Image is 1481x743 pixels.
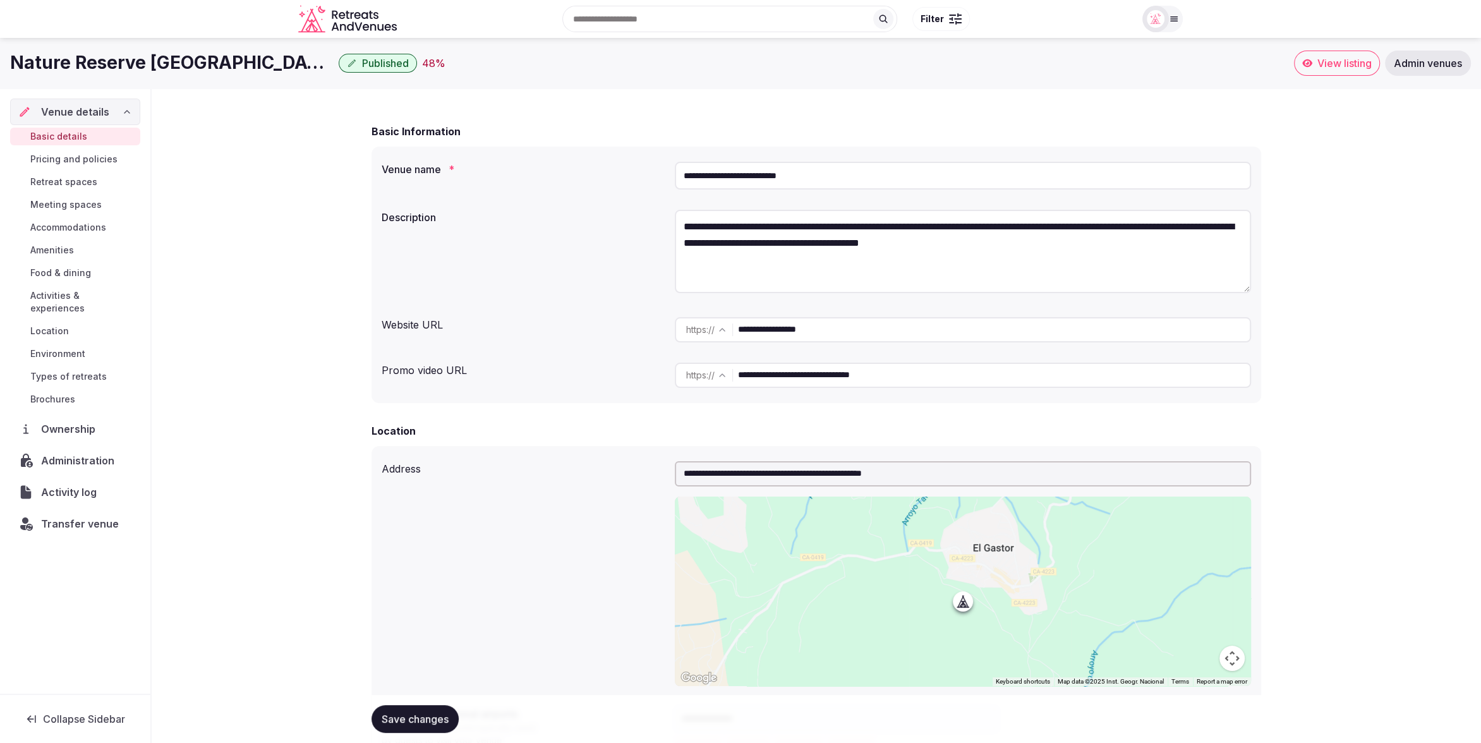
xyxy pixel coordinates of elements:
span: Brochures [30,393,75,406]
button: Collapse Sidebar [10,705,140,733]
img: miaceralde [1147,10,1164,28]
a: Admin venues [1385,51,1471,76]
a: Administration [10,447,140,474]
button: 48% [422,56,445,71]
a: Activities & experiences [10,287,140,317]
button: Map camera controls [1219,646,1245,671]
div: Address [382,456,665,476]
a: Basic details [10,128,140,145]
span: Location [30,325,69,337]
span: Venue details [41,104,109,119]
h1: Nature Reserve [GEOGRAPHIC_DATA] [10,51,334,75]
span: Filter [921,13,944,25]
img: Google [678,670,720,686]
h2: Basic Information [372,124,461,139]
a: Ownership [10,416,140,442]
span: Activities & experiences [30,289,135,315]
label: Venue name [382,164,665,174]
a: Report a map error [1197,678,1247,685]
button: Filter [912,7,970,31]
a: Meeting spaces [10,196,140,214]
div: Website URL [382,312,665,332]
a: Accommodations [10,219,140,236]
a: Amenities [10,241,140,259]
svg: Retreats and Venues company logo [298,5,399,33]
div: Promo video URL [382,358,665,378]
a: Brochures [10,390,140,408]
span: Meeting spaces [30,198,102,211]
a: Environment [10,345,140,363]
span: Accommodations [30,221,106,234]
span: Save changes [382,713,449,725]
button: Keyboard shortcuts [996,677,1050,686]
span: Ownership [41,421,100,437]
span: View listing [1317,57,1372,69]
span: Types of retreats [30,370,107,383]
span: Activity log [41,485,102,500]
span: Retreat spaces [30,176,97,188]
span: Collapse Sidebar [43,713,125,725]
span: Map data ©2025 Inst. Geogr. Nacional [1058,678,1164,685]
a: Open this area in Google Maps (opens a new window) [678,670,720,686]
span: Transfer venue [41,516,119,531]
span: Pricing and policies [30,153,118,166]
a: View listing [1294,51,1380,76]
span: Admin venues [1394,57,1462,69]
label: Description [382,212,665,222]
div: 48 % [422,56,445,71]
a: Terms (opens in new tab) [1171,678,1189,685]
span: Food & dining [30,267,91,279]
h2: Location [372,423,416,438]
a: Pricing and policies [10,150,140,168]
a: Types of retreats [10,368,140,385]
a: Location [10,322,140,340]
span: Published [362,57,409,69]
span: Amenities [30,244,74,257]
button: Published [339,54,417,73]
button: Save changes [372,705,459,733]
a: Visit the homepage [298,5,399,33]
a: Food & dining [10,264,140,282]
button: Transfer venue [10,510,140,537]
a: Activity log [10,479,140,505]
span: Environment [30,347,85,360]
a: Retreat spaces [10,173,140,191]
span: Administration [41,453,119,468]
span: Basic details [30,130,87,143]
